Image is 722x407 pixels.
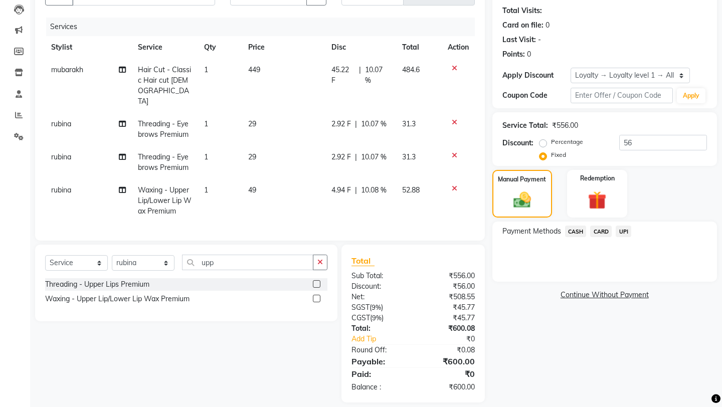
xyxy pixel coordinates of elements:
[551,137,583,146] label: Percentage
[402,65,420,74] span: 484.6
[355,119,357,129] span: |
[402,152,416,161] span: 31.3
[365,65,391,86] span: 10.07 %
[248,185,256,194] span: 49
[344,345,413,355] div: Round Off:
[46,18,482,36] div: Services
[413,313,482,323] div: ₹45.77
[413,281,482,292] div: ₹56.00
[508,190,536,210] img: _cash.svg
[494,290,715,300] a: Continue Without Payment
[372,303,381,311] span: 9%
[248,119,256,128] span: 29
[344,382,413,392] div: Balance :
[413,323,482,334] div: ₹600.08
[51,185,71,194] span: rubina
[413,355,482,367] div: ₹600.00
[565,226,587,237] span: CASH
[344,334,425,344] a: Add Tip
[413,292,482,302] div: ₹508.55
[527,49,531,60] div: 0
[325,36,396,59] th: Disc
[502,226,561,237] span: Payment Methods
[552,120,578,131] div: ₹556.00
[138,65,191,106] span: Hair Cut - Classic Hair cut [DEMOGRAPHIC_DATA]
[344,271,413,281] div: Sub Total:
[132,36,198,59] th: Service
[396,36,441,59] th: Total
[351,303,370,312] span: SGST
[580,174,615,183] label: Redemption
[498,175,546,184] label: Manual Payment
[502,6,542,16] div: Total Visits:
[51,152,71,161] span: rubina
[355,185,357,195] span: |
[51,119,71,128] span: rubina
[590,226,612,237] span: CARD
[413,302,482,313] div: ₹45.77
[344,355,413,367] div: Payable:
[372,314,382,322] span: 9%
[582,189,612,212] img: _gift.svg
[402,119,416,128] span: 31.3
[413,368,482,380] div: ₹0
[204,185,208,194] span: 1
[502,49,525,60] div: Points:
[331,152,351,162] span: 2.92 F
[413,271,482,281] div: ₹556.00
[571,88,673,103] input: Enter Offer / Coupon Code
[361,119,387,129] span: 10.07 %
[546,20,550,31] div: 0
[442,36,475,59] th: Action
[551,150,566,159] label: Fixed
[502,138,533,148] div: Discount:
[248,65,260,74] span: 449
[204,119,208,128] span: 1
[402,185,420,194] span: 52.88
[502,70,571,81] div: Apply Discount
[45,279,149,290] div: Threading - Upper Lips Premium
[502,35,536,45] div: Last Visit:
[138,152,189,172] span: Threading - Eyebrows Premium
[677,88,705,103] button: Apply
[51,65,83,74] span: mubarakh
[425,334,482,344] div: ₹0
[616,226,631,237] span: UPI
[361,185,387,195] span: 10.08 %
[331,185,351,195] span: 4.94 F
[182,255,313,270] input: Search or Scan
[344,292,413,302] div: Net:
[351,313,370,322] span: CGST
[502,90,571,101] div: Coupon Code
[45,294,190,304] div: Waxing - Upper Lip/Lower Lip Wax Premium
[351,256,375,266] span: Total
[538,35,541,45] div: -
[502,120,548,131] div: Service Total:
[413,345,482,355] div: ₹0.08
[344,368,413,380] div: Paid:
[242,36,325,59] th: Price
[204,152,208,161] span: 1
[344,302,413,313] div: ( )
[344,281,413,292] div: Discount:
[198,36,242,59] th: Qty
[138,119,189,139] span: Threading - Eyebrows Premium
[331,119,351,129] span: 2.92 F
[355,152,357,162] span: |
[45,36,132,59] th: Stylist
[344,313,413,323] div: ( )
[344,323,413,334] div: Total:
[248,152,256,161] span: 29
[138,185,192,216] span: Waxing - Upper Lip/Lower Lip Wax Premium
[204,65,208,74] span: 1
[361,152,387,162] span: 10.07 %
[331,65,355,86] span: 45.22 F
[359,65,361,86] span: |
[413,382,482,392] div: ₹600.00
[502,20,544,31] div: Card on file:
